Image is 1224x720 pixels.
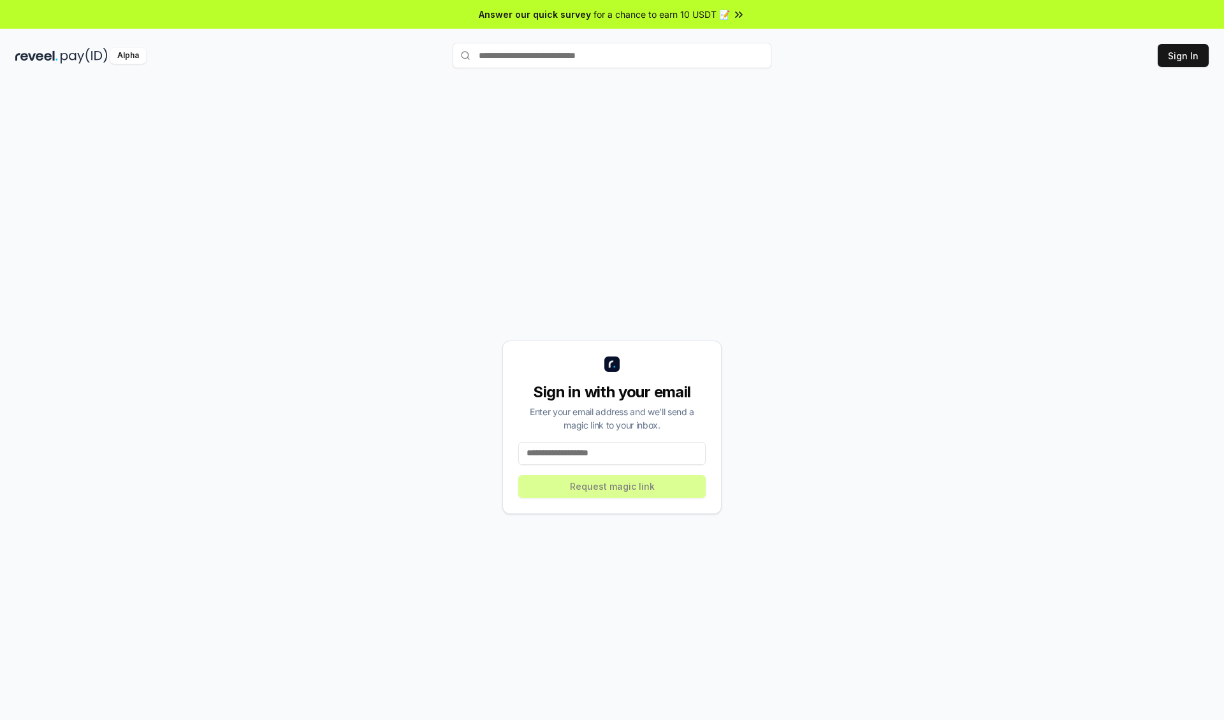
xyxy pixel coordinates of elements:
span: Answer our quick survey [479,8,591,21]
div: Enter your email address and we’ll send a magic link to your inbox. [518,405,706,432]
div: Alpha [110,48,146,64]
img: logo_small [604,356,620,372]
div: Sign in with your email [518,382,706,402]
img: reveel_dark [15,48,58,64]
button: Sign In [1158,44,1209,67]
img: pay_id [61,48,108,64]
span: for a chance to earn 10 USDT 📝 [594,8,730,21]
